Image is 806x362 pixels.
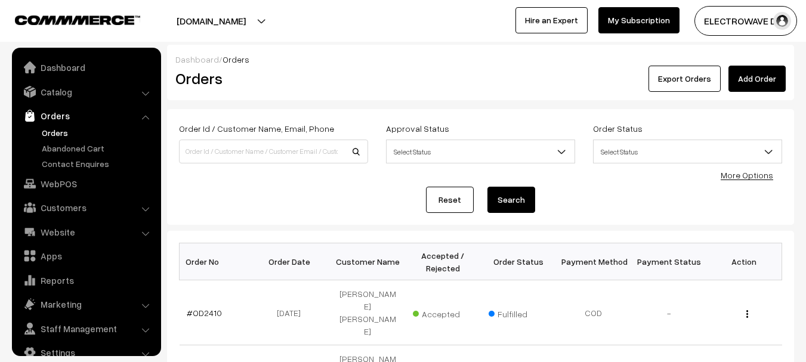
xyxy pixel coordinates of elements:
[15,293,157,315] a: Marketing
[387,141,575,162] span: Select Status
[39,126,157,139] a: Orders
[175,53,786,66] div: /
[721,170,773,180] a: More Options
[631,243,706,280] th: Payment Status
[648,66,721,92] button: Export Orders
[386,140,575,163] span: Select Status
[15,57,157,78] a: Dashboard
[187,308,222,318] a: #OD2410
[255,243,330,280] th: Order Date
[39,142,157,154] a: Abandoned Cart
[255,280,330,345] td: [DATE]
[223,54,249,64] span: Orders
[556,280,631,345] td: COD
[405,243,480,280] th: Accepted / Rejected
[413,305,473,320] span: Accepted
[179,122,334,135] label: Order Id / Customer Name, Email, Phone
[15,16,140,24] img: COMMMERCE
[556,243,631,280] th: Payment Method
[15,221,157,243] a: Website
[180,243,255,280] th: Order No
[386,122,449,135] label: Approval Status
[15,81,157,103] a: Catalog
[694,6,797,36] button: ELECTROWAVE DE…
[728,66,786,92] a: Add Order
[15,12,119,26] a: COMMMERCE
[15,197,157,218] a: Customers
[15,105,157,126] a: Orders
[746,310,748,318] img: Menu
[515,7,588,33] a: Hire an Expert
[175,54,219,64] a: Dashboard
[15,173,157,194] a: WebPOS
[594,141,782,162] span: Select Status
[489,305,548,320] span: Fulfilled
[179,140,368,163] input: Order Id / Customer Name / Customer Email / Customer Phone
[15,270,157,291] a: Reports
[426,187,474,213] a: Reset
[706,243,782,280] th: Action
[330,280,405,345] td: [PERSON_NAME] [PERSON_NAME]
[39,157,157,170] a: Contact Enquires
[487,187,535,213] button: Search
[593,140,782,163] span: Select Status
[481,243,556,280] th: Order Status
[598,7,680,33] a: My Subscription
[773,12,791,30] img: user
[135,6,288,36] button: [DOMAIN_NAME]
[175,69,367,88] h2: Orders
[631,280,706,345] td: -
[593,122,643,135] label: Order Status
[15,245,157,267] a: Apps
[330,243,405,280] th: Customer Name
[15,318,157,339] a: Staff Management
